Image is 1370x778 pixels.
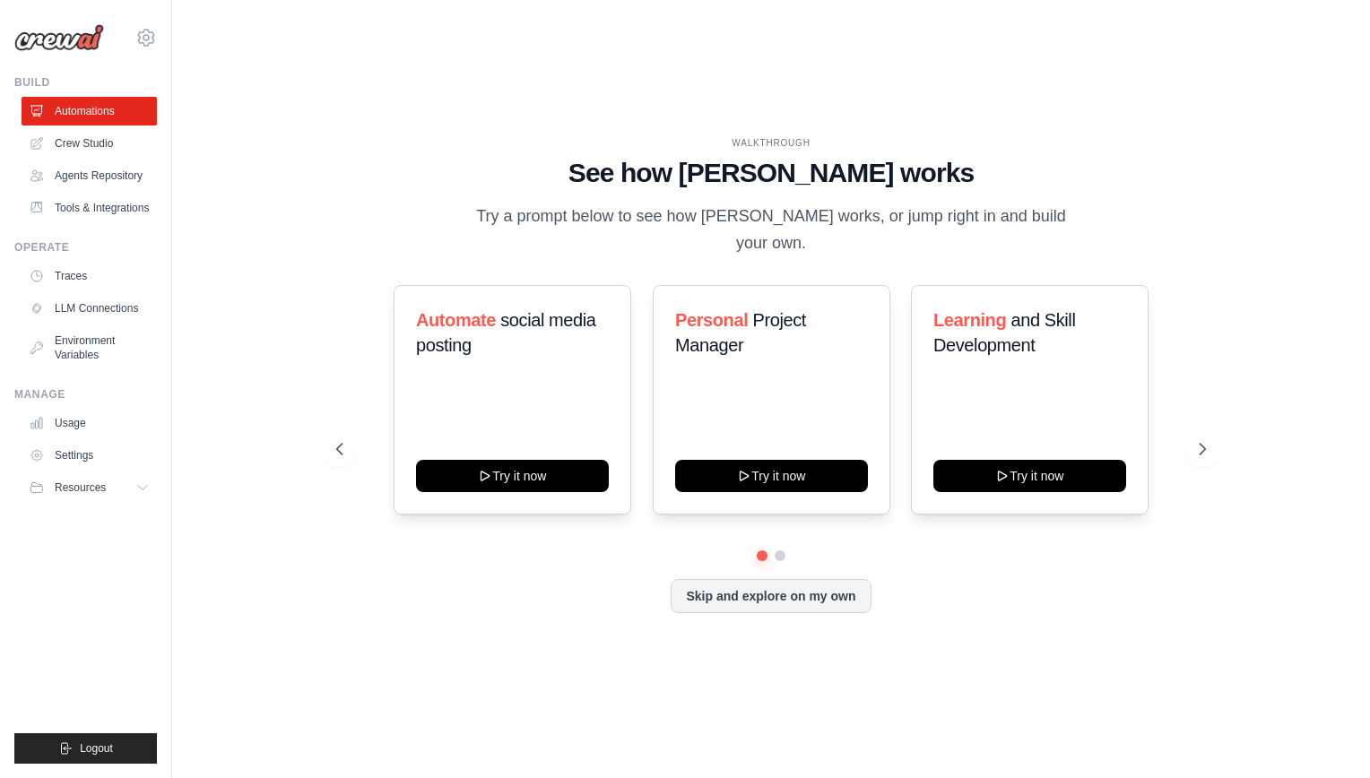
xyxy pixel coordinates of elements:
span: Learning [933,310,1006,330]
a: Environment Variables [22,326,157,369]
a: Tools & Integrations [22,194,157,222]
span: Project Manager [675,310,806,355]
a: Automations [22,97,157,125]
p: Try a prompt below to see how [PERSON_NAME] works, or jump right in and build your own. [470,203,1072,256]
button: Logout [14,733,157,764]
span: Personal [675,310,748,330]
button: Skip and explore on my own [671,579,871,613]
a: Settings [22,441,157,470]
span: Automate [416,310,496,330]
div: Operate [14,240,157,255]
span: Logout [80,741,113,756]
span: and Skill Development [933,310,1075,355]
button: Try it now [416,460,609,492]
span: Resources [55,480,106,495]
h1: See how [PERSON_NAME] works [336,157,1206,189]
a: Traces [22,262,157,290]
div: Build [14,75,157,90]
button: Try it now [933,460,1126,492]
button: Resources [22,473,157,502]
a: Usage [22,409,157,437]
a: Crew Studio [22,129,157,158]
div: WALKTHROUGH [336,136,1206,150]
img: Logo [14,24,104,51]
div: Manage [14,387,157,402]
iframe: Chat Widget [1280,692,1370,778]
a: Agents Repository [22,161,157,190]
a: LLM Connections [22,294,157,323]
span: social media posting [416,310,596,355]
button: Try it now [675,460,868,492]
